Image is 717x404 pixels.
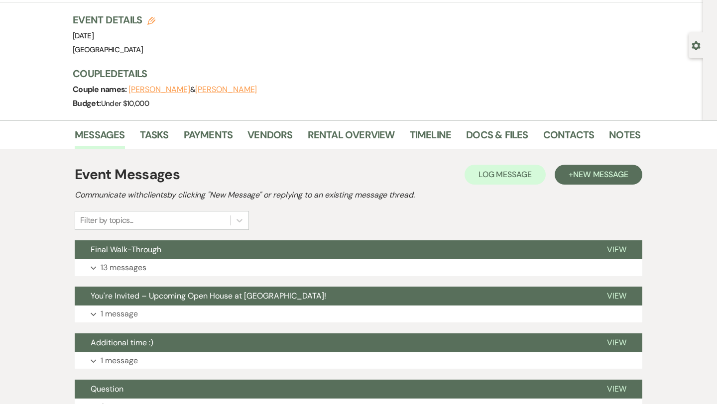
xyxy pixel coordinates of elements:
a: Messages [75,127,125,149]
span: Under $10,000 [101,99,149,108]
a: Docs & Files [466,127,528,149]
span: Question [91,384,123,394]
button: 1 message [75,352,642,369]
button: View [591,287,642,305]
button: 1 message [75,305,642,322]
span: You're Invited – Upcoming Open House at [GEOGRAPHIC_DATA]! [91,291,326,301]
a: Payments [184,127,233,149]
h2: Communicate with clients by clicking "New Message" or replying to an existing message thread. [75,189,642,201]
a: Notes [609,127,640,149]
span: View [607,384,626,394]
h1: Event Messages [75,164,180,185]
span: View [607,244,626,255]
button: View [591,380,642,399]
button: +New Message [555,165,642,185]
button: View [591,240,642,259]
button: Additional time :) [75,333,591,352]
span: Budget: [73,98,101,108]
span: [DATE] [73,31,94,41]
button: [PERSON_NAME] [195,86,257,94]
h3: Couple Details [73,67,630,81]
span: Final Walk-Through [91,244,161,255]
p: 1 message [101,354,138,367]
button: Final Walk-Through [75,240,591,259]
a: Contacts [543,127,595,149]
span: [GEOGRAPHIC_DATA] [73,45,143,55]
a: Timeline [410,127,452,149]
a: Rental Overview [308,127,395,149]
div: Filter by topics... [80,214,133,226]
a: Tasks [140,127,169,149]
h3: Event Details [73,13,155,27]
span: Log Message [478,169,532,180]
button: 13 messages [75,259,642,276]
span: & [128,85,257,95]
button: Log Message [465,165,546,185]
button: View [591,333,642,352]
button: You're Invited – Upcoming Open House at [GEOGRAPHIC_DATA]! [75,287,591,305]
button: [PERSON_NAME] [128,86,190,94]
span: Couple names: [73,84,128,95]
span: New Message [573,169,628,180]
button: Question [75,380,591,399]
span: Additional time :) [91,337,153,348]
span: View [607,337,626,348]
button: Open lead details [692,40,701,50]
span: View [607,291,626,301]
p: 13 messages [101,261,146,274]
p: 1 message [101,307,138,320]
a: Vendors [247,127,292,149]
